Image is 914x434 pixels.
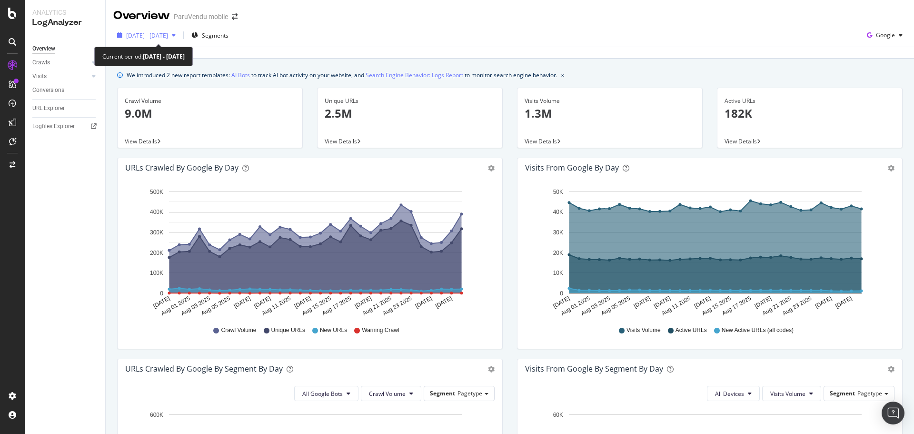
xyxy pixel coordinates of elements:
[188,28,232,43] button: Segments
[488,165,495,172] div: gear
[152,295,171,310] text: [DATE]
[626,326,661,334] span: Visits Volume
[814,295,833,310] text: [DATE]
[762,386,821,401] button: Visits Volume
[150,189,163,195] text: 500K
[232,13,238,20] div: arrow-right-arrow-left
[701,295,732,317] text: Aug 15 2025
[143,52,185,61] b: [DATE] - [DATE]
[676,326,707,334] span: Active URLs
[32,58,89,68] a: Crawls
[580,295,611,317] text: Aug 03 2025
[253,295,272,310] text: [DATE]
[150,412,163,418] text: 600K
[150,209,163,216] text: 400K
[434,295,453,310] text: [DATE]
[369,390,406,398] span: Crawl Volume
[150,229,163,236] text: 300K
[117,70,903,80] div: info banner
[560,295,591,317] text: Aug 01 2025
[325,97,495,105] div: Unique URLs
[707,386,760,401] button: All Devices
[32,17,98,28] div: LogAnalyzer
[125,185,491,317] svg: A chart.
[32,103,99,113] a: URL Explorer
[113,28,179,43] button: [DATE] - [DATE]
[863,28,906,43] button: Google
[302,390,343,398] span: All Google Bots
[600,295,631,317] text: Aug 05 2025
[876,31,895,39] span: Google
[32,44,99,54] a: Overview
[553,189,563,195] text: 50K
[553,229,563,236] text: 30K
[321,295,352,317] text: Aug 17 2025
[32,44,55,54] div: Overview
[721,295,752,317] text: Aug 17 2025
[260,295,292,317] text: Aug 11 2025
[525,97,695,105] div: Visits Volume
[552,295,571,310] text: [DATE]
[857,389,882,397] span: Pagetype
[32,103,65,113] div: URL Explorer
[553,209,563,216] text: 40K
[525,185,891,317] svg: A chart.
[882,402,904,424] div: Open Intercom Messenger
[294,386,358,401] button: All Google Bots
[888,165,894,172] div: gear
[113,8,170,24] div: Overview
[722,326,794,334] span: New Active URLs (all codes)
[830,389,855,397] span: Segment
[834,295,853,310] text: [DATE]
[221,326,256,334] span: Crawl Volume
[725,97,895,105] div: Active URLs
[754,295,773,310] text: [DATE]
[32,71,47,81] div: Visits
[325,105,495,121] p: 2.5M
[126,31,168,40] span: [DATE] - [DATE]
[32,58,50,68] div: Crawls
[560,290,563,297] text: 0
[180,295,211,317] text: Aug 03 2025
[127,70,557,80] div: We introduced 2 new report templates: to track AI bot activity on your website, and to monitor se...
[362,326,399,334] span: Warning Crawl
[653,295,672,310] text: [DATE]
[525,137,557,145] span: View Details
[271,326,305,334] span: Unique URLs
[361,295,393,317] text: Aug 21 2025
[770,390,805,398] span: Visits Volume
[761,295,793,317] text: Aug 21 2025
[525,364,663,373] div: Visits from Google By Segment By Day
[233,295,252,310] text: [DATE]
[693,295,712,310] text: [DATE]
[231,70,250,80] a: AI Bots
[160,290,163,297] text: 0
[559,68,566,82] button: close banner
[301,295,332,317] text: Aug 15 2025
[125,105,295,121] p: 9.0M
[354,295,373,310] text: [DATE]
[125,364,283,373] div: URLs Crawled by Google By Segment By Day
[325,137,357,145] span: View Details
[32,71,89,81] a: Visits
[553,270,563,276] text: 10K
[553,250,563,256] text: 20K
[293,295,312,310] text: [DATE]
[457,389,482,397] span: Pagetype
[160,295,191,317] text: Aug 01 2025
[102,51,185,62] div: Current period:
[660,295,692,317] text: Aug 11 2025
[633,295,652,310] text: [DATE]
[366,70,463,80] a: Search Engine Behavior: Logs Report
[430,389,455,397] span: Segment
[32,121,99,131] a: Logfiles Explorer
[32,85,99,95] a: Conversions
[725,105,895,121] p: 182K
[200,295,231,317] text: Aug 05 2025
[150,270,163,276] text: 100K
[381,295,413,317] text: Aug 23 2025
[320,326,347,334] span: New URLs
[125,97,295,105] div: Crawl Volume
